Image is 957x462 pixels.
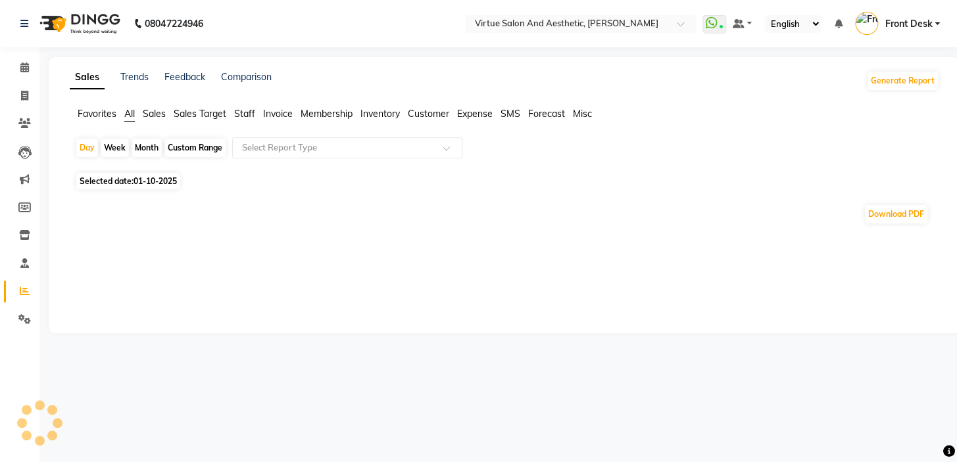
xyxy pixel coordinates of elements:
span: Inventory [360,108,400,120]
span: Staff [234,108,255,120]
span: All [124,108,135,120]
a: Sales [70,66,105,89]
div: Month [132,139,162,157]
span: Sales [143,108,166,120]
span: Forecast [528,108,565,120]
div: Day [76,139,98,157]
img: Front Desk [855,12,878,35]
button: Download PDF [865,205,927,223]
span: Favorites [78,108,116,120]
span: 01-10-2025 [134,176,177,186]
span: Sales Target [174,108,226,120]
span: Front Desk [885,17,932,31]
span: Customer [408,108,449,120]
span: Selected date: [76,173,180,189]
span: Misc [573,108,592,120]
b: 08047224946 [145,5,203,42]
a: Feedback [164,71,205,83]
button: Generate Report [868,72,938,90]
img: logo [34,5,124,42]
a: Comparison [221,71,272,83]
div: Custom Range [164,139,226,157]
span: Expense [457,108,493,120]
span: SMS [501,108,520,120]
div: Week [101,139,129,157]
span: Invoice [263,108,293,120]
span: Membership [301,108,353,120]
a: Trends [120,71,149,83]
